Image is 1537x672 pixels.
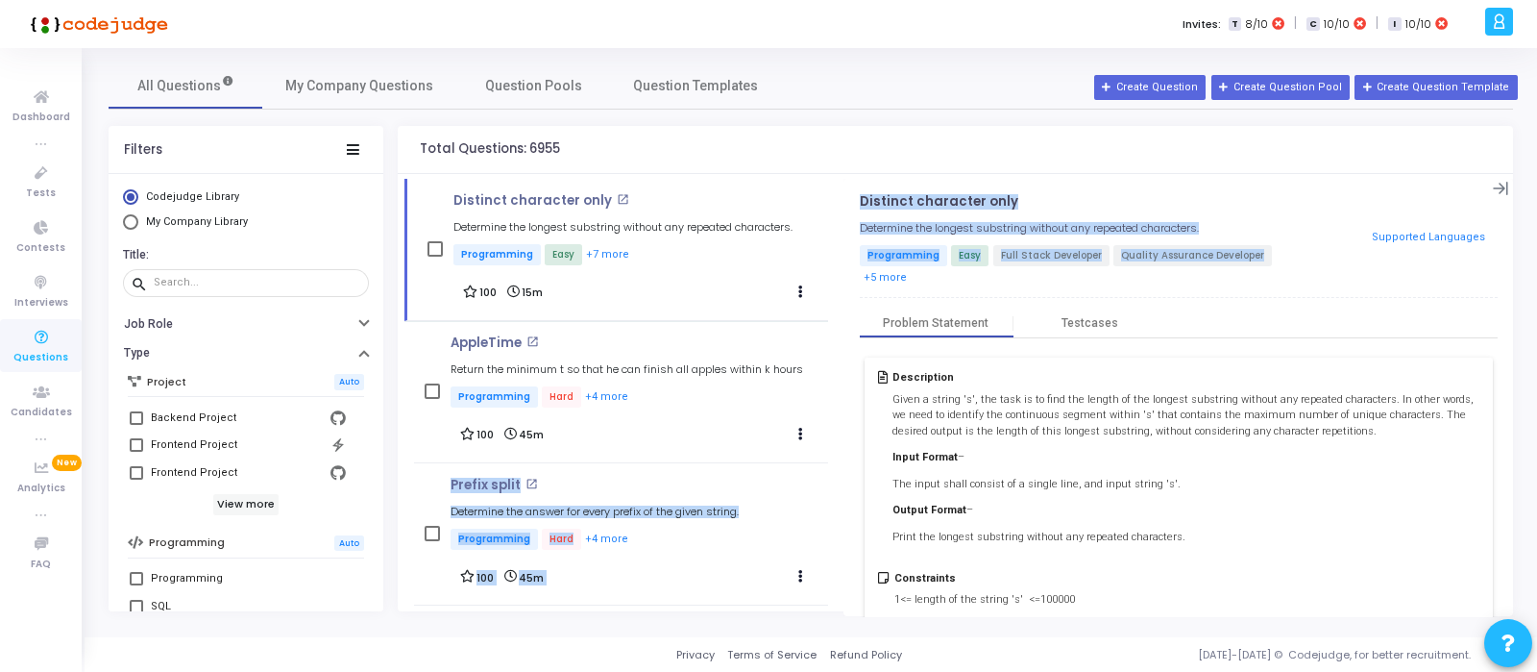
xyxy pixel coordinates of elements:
[951,245,988,266] span: Easy
[1405,16,1431,33] span: 10/10
[676,647,715,663] a: Privacy
[1245,16,1268,33] span: 8/10
[617,193,629,206] mat-icon: open_in_new
[830,647,902,663] a: Refund Policy
[892,477,1479,493] p: The input shall consist of a single line, and input string 's'.
[993,245,1110,266] span: Full Stack Developer
[451,506,739,518] h5: Determine the answer for every prefix of the given string.
[863,269,908,287] button: +5 more
[1354,75,1517,100] button: Create Question Template
[131,275,154,292] mat-icon: search
[285,76,433,96] span: My Company Questions
[1376,13,1378,34] span: |
[894,572,1075,585] h5: Constraints
[894,592,1075,609] p: 1<= length of the string 's' <=100000
[453,193,612,209] p: Distinct character only
[525,478,538,490] mat-icon: open_in_new
[451,336,522,351] p: AppleTime
[1306,17,1319,32] span: C
[146,190,239,203] span: Codejudge Library
[420,141,560,157] h4: Total Questions: 6955
[787,563,814,590] button: Actions
[1183,16,1221,33] label: Invites:
[17,481,65,497] span: Analytics
[892,503,1479,519] p: –
[26,186,56,202] span: Tests
[31,557,51,573] span: FAQ
[1388,17,1401,32] span: I
[147,376,186,388] h6: Project
[545,244,582,265] span: Easy
[892,392,1479,440] p: Given a string 's', the task is to find the length of the longest substring without any repeated ...
[542,529,581,550] span: Hard
[1229,17,1241,32] span: T
[451,363,803,376] h5: Return the minimum t so that he can finish all apples within k hours
[542,386,581,408] span: Hard
[124,346,150,361] h6: Type
[451,386,538,408] span: Programming
[522,286,543,299] span: 15m
[453,244,541,265] span: Programming
[123,248,364,262] h6: Title:
[584,531,629,549] button: +4 more
[123,189,369,235] mat-radio-group: Select Library
[892,504,966,516] strong: Output Format
[151,407,236,430] div: Backend Project
[584,388,629,407] button: +4 more
[727,647,817,663] a: Terms of Service
[1294,13,1297,34] span: |
[485,76,582,96] span: Question Pools
[1061,316,1118,331] div: Testcases
[451,478,521,493] p: Prefix split
[787,421,814,448] button: Actions
[860,194,1018,210] p: Distinct character only
[13,350,68,366] span: Questions
[52,455,82,471] span: New
[151,595,171,618] div: SQL
[12,110,70,126] span: Dashboard
[334,374,364,390] span: Auto
[11,405,72,421] span: Candidates
[1094,75,1206,100] button: Create Question
[892,450,1479,466] p: –
[154,277,361,288] input: Search...
[476,572,494,585] span: 100
[124,317,173,332] h6: Job Role
[585,246,630,264] button: +7 more
[109,309,383,338] button: Job Role
[1324,16,1350,33] span: 10/10
[1211,75,1350,100] button: Create Question Pool
[151,567,223,590] div: Programming
[633,76,758,96] span: Question Templates
[788,279,815,306] button: Actions
[883,316,988,331] div: Problem Statement
[109,338,383,368] button: Type
[892,451,958,463] strong: Input Format
[151,461,237,485] div: Frontend Project
[124,142,162,158] div: Filters
[526,336,539,348] mat-icon: open_in_new
[1366,224,1492,253] button: Supported Languages
[860,245,947,266] span: Programming
[476,429,494,441] span: 100
[334,535,364,552] span: Auto
[860,222,1199,235] h5: Determine the longest substring without any repeated characters.
[519,572,544,585] span: 45m
[137,76,234,96] span: All Questions
[14,295,68,311] span: Interviews
[892,371,1479,384] h5: Description
[149,536,225,549] h6: Programming
[519,429,544,441] span: 45m
[479,286,497,299] span: 100
[24,5,168,43] img: logo
[213,494,280,515] h6: View more
[451,529,538,550] span: Programming
[151,434,237,457] div: Frontend Project
[1113,245,1272,266] span: Quality Assurance Developer
[16,240,65,257] span: Contests
[453,221,793,234] h5: Determine the longest substring without any repeated characters.
[902,647,1513,663] div: [DATE]-[DATE] © Codejudge, for better recruitment.
[892,530,1479,546] p: Print the longest substring without any repeated characters.
[146,215,248,228] span: My Company Library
